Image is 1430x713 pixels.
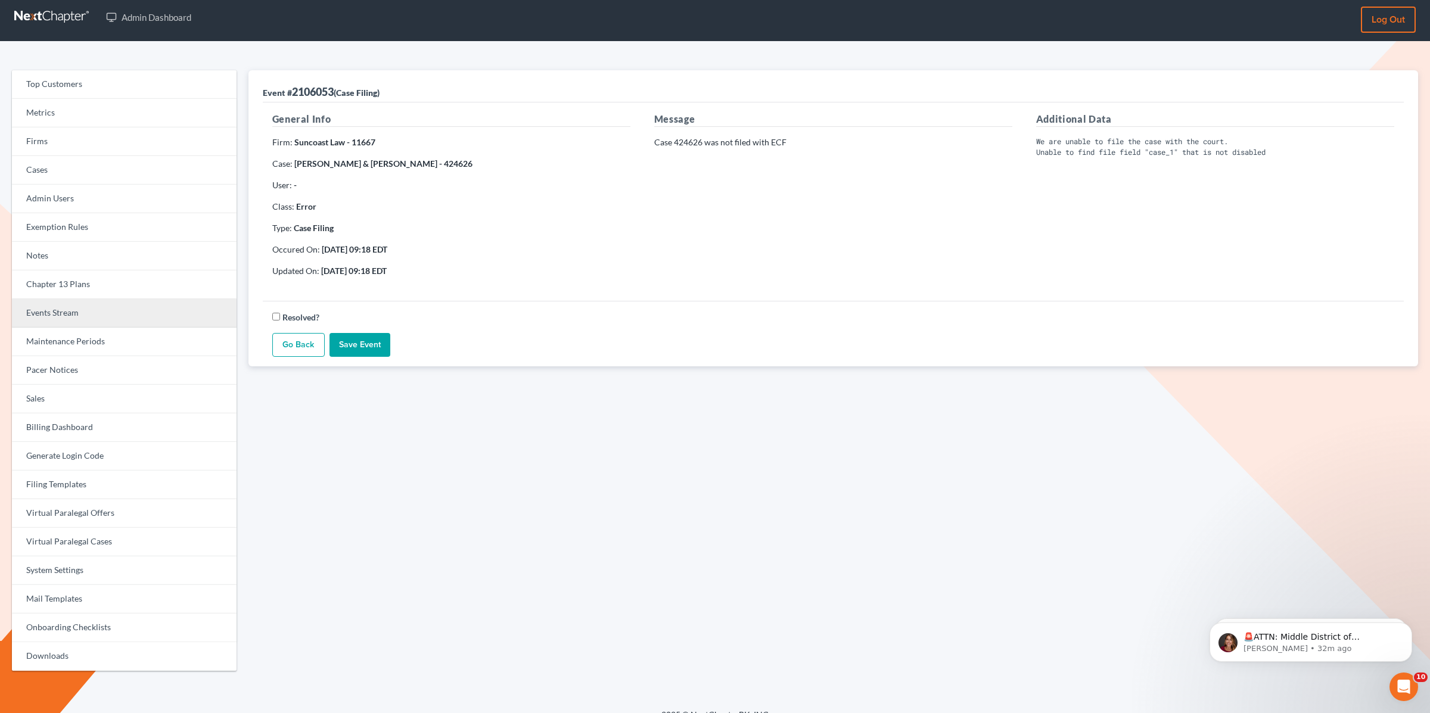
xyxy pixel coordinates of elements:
a: Sales [12,385,237,413]
a: Virtual Paralegal Cases [12,528,237,556]
span: (Case Filing) [334,88,380,98]
strong: [DATE] 09:18 EDT [322,244,387,254]
a: Filing Templates [12,471,237,499]
p: Case 424626 was not filed with ECF [654,136,1012,148]
span: User: [272,180,292,190]
a: Maintenance Periods [12,328,237,356]
a: Top Customers [12,70,237,99]
h5: General Info [272,112,630,127]
a: Chapter 13 Plans [12,270,237,299]
a: Billing Dashboard [12,413,237,442]
a: Onboarding Checklists [12,614,237,642]
span: Updated On: [272,266,319,276]
a: Virtual Paralegal Offers [12,499,237,528]
span: Case: [272,158,293,169]
a: Admin Users [12,185,237,213]
a: Downloads [12,642,237,671]
a: Log out [1361,7,1416,33]
div: 2106053 [263,85,380,99]
span: Type: [272,223,292,233]
strong: - [294,180,297,190]
strong: [DATE] 09:18 EDT [321,266,387,276]
a: Cases [12,156,237,185]
a: Mail Templates [12,585,237,614]
a: Metrics [12,99,237,127]
strong: Case Filing [294,223,334,233]
label: Resolved? [282,311,319,323]
a: Notes [12,242,237,270]
a: Events Stream [12,299,237,328]
iframe: Intercom live chat [1389,672,1418,701]
h5: Message [654,112,1012,127]
span: Event # [263,88,292,98]
a: Pacer Notices [12,356,237,385]
input: Save Event [329,333,390,357]
strong: Error [296,201,316,211]
span: Class: [272,201,294,211]
span: Occured On: [272,244,320,254]
a: Exemption Rules [12,213,237,242]
iframe: Intercom notifications message [1192,597,1430,681]
span: Firm: [272,137,293,147]
span: 10 [1414,672,1428,682]
h5: Additional Data [1036,112,1394,127]
a: System Settings [12,556,237,585]
pre: We are unable to file the case with the court. Unable to find file field "case_1" that is not dis... [1036,136,1394,157]
a: Go Back [272,333,325,357]
a: Firms [12,127,237,156]
strong: Suncoast Law - 11667 [294,137,375,147]
a: Admin Dashboard [100,7,197,28]
strong: [PERSON_NAME] & [PERSON_NAME] - 424626 [294,158,472,169]
a: Generate Login Code [12,442,237,471]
